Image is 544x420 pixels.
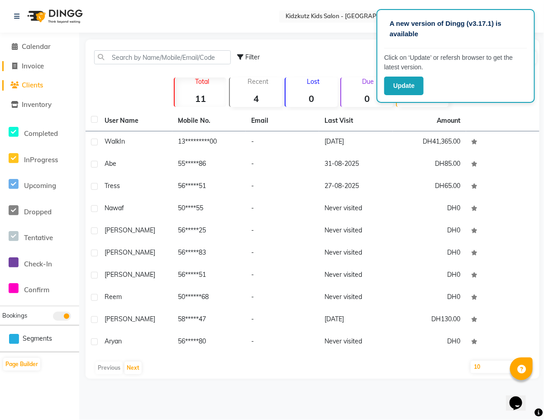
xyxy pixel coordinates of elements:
[246,176,319,198] td: -
[319,131,392,154] td: [DATE]
[230,93,282,104] strong: 4
[24,260,52,268] span: Check-In
[246,309,319,331] td: -
[319,265,392,287] td: Never visited
[246,331,319,353] td: -
[22,42,51,51] span: Calendar
[105,293,122,301] span: reem
[246,242,319,265] td: -
[319,198,392,220] td: Never visited
[24,285,49,294] span: Confirm
[246,131,319,154] td: -
[2,312,27,319] span: Bookings
[24,208,52,216] span: Dropped
[319,111,392,131] th: Last Visit
[99,111,172,131] th: User Name
[105,204,124,212] span: nawaf
[172,111,246,131] th: Mobile No.
[2,61,77,72] a: Invoice
[506,384,535,411] iframe: chat widget
[24,233,53,242] span: Tentative
[105,315,155,323] span: [PERSON_NAME]
[390,19,522,39] p: A new version of Dingg (v3.17.1) is available
[384,77,424,95] button: Update
[432,111,466,131] th: Amount
[343,77,393,86] p: Due
[393,220,466,242] td: DH0
[246,154,319,176] td: -
[22,62,44,70] span: Invoice
[178,77,227,86] p: Total
[286,93,338,104] strong: 0
[289,77,338,86] p: Lost
[393,176,466,198] td: DH65.00
[393,331,466,353] td: DH0
[393,309,466,331] td: DH130.00
[2,80,77,91] a: Clients
[24,129,58,138] span: Completed
[2,100,77,110] a: Inventory
[319,176,392,198] td: 27-08-2025
[393,287,466,309] td: DH0
[393,265,466,287] td: DH0
[105,226,155,234] span: [PERSON_NAME]
[24,155,58,164] span: InProgress
[94,50,231,64] input: Search by Name/Mobile/Email/Code
[319,154,392,176] td: 31-08-2025
[119,137,125,145] span: In
[2,42,77,52] a: Calendar
[319,242,392,265] td: Never visited
[246,198,319,220] td: -
[246,265,319,287] td: -
[393,198,466,220] td: DH0
[384,53,527,72] p: Click on ‘Update’ or refersh browser to get the latest version.
[319,220,392,242] td: Never visited
[319,309,392,331] td: [DATE]
[246,53,260,61] span: Filter
[105,337,122,345] span: aryan
[105,159,116,168] span: abe
[246,220,319,242] td: -
[246,287,319,309] td: -
[393,131,466,154] td: DH41,365.00
[22,81,43,89] span: Clients
[393,154,466,176] td: DH85.00
[23,4,85,29] img: logo
[105,248,155,256] span: [PERSON_NAME]
[22,100,52,109] span: Inventory
[105,270,155,279] span: [PERSON_NAME]
[105,137,119,145] span: Walk
[24,181,56,190] span: Upcoming
[393,242,466,265] td: DH0
[105,182,120,190] span: tress
[341,93,393,104] strong: 0
[3,358,40,371] button: Page Builder
[23,334,52,343] span: Segments
[246,111,319,131] th: Email
[124,362,142,374] button: Next
[319,287,392,309] td: Never visited
[175,93,227,104] strong: 11
[234,77,282,86] p: Recent
[319,331,392,353] td: Never visited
